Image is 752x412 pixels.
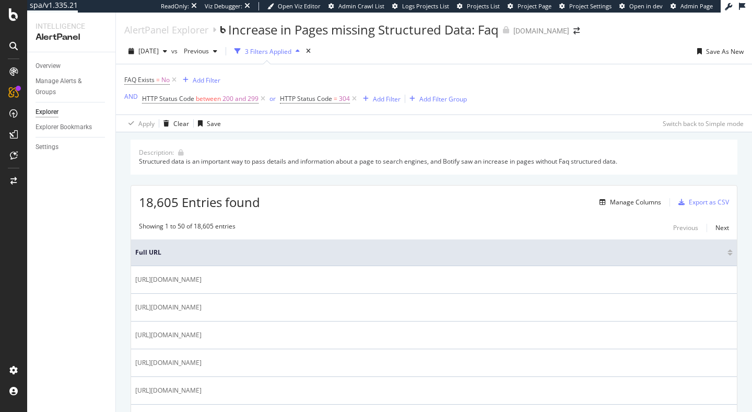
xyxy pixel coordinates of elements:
[392,2,449,10] a: Logs Projects List
[36,61,61,72] div: Overview
[139,157,729,166] div: Structured data is an important way to pass details and information about a page to search engine...
[334,94,337,103] span: =
[339,91,350,106] span: 304
[278,2,321,10] span: Open Viz Editor
[196,94,221,103] span: between
[36,142,108,153] a: Settings
[207,119,221,128] div: Save
[159,115,189,132] button: Clear
[193,76,220,85] div: Add Filter
[373,95,401,104] div: Add Filter
[135,248,725,257] span: Full URL
[36,107,108,118] a: Explorer
[135,358,202,368] span: [URL][DOMAIN_NAME]
[124,91,138,101] button: AND
[180,47,209,55] span: Previous
[36,31,107,43] div: AlertPanel
[659,115,744,132] button: Switch back to Simple mode
[222,91,258,106] span: 200 and 299
[280,94,332,103] span: HTTP Status Code
[124,75,155,84] span: FAQ Exists
[173,119,189,128] div: Clear
[135,330,202,340] span: [URL][DOMAIN_NAME]
[693,43,744,60] button: Save As New
[36,21,107,31] div: Intelligence
[124,43,171,60] button: [DATE]
[559,2,612,10] a: Project Settings
[124,92,138,101] div: AND
[359,93,401,105] button: Add Filter
[610,198,661,207] div: Manage Columns
[179,74,220,86] button: Add Filter
[267,2,321,10] a: Open Viz Editor
[36,107,58,118] div: Explorer
[338,2,384,10] span: Admin Crawl List
[230,43,304,60] button: 3 Filters Applied
[161,2,189,10] div: ReadOnly:
[673,223,698,232] div: Previous
[619,2,663,10] a: Open in dev
[180,43,221,60] button: Previous
[156,75,160,84] span: =
[715,222,729,234] button: Next
[715,223,729,232] div: Next
[673,222,698,234] button: Previous
[402,2,449,10] span: Logs Projects List
[518,2,551,10] span: Project Page
[228,21,499,39] div: Increase in Pages missing Structured Data: Faq
[629,2,663,10] span: Open in dev
[36,61,108,72] a: Overview
[674,194,729,211] button: Export as CSV
[269,94,276,104] button: or
[304,46,313,56] div: times
[419,95,467,104] div: Add Filter Group
[36,76,108,98] a: Manage Alerts & Groups
[36,122,92,133] div: Explorer Bookmarks
[124,24,208,36] a: AlertPanel Explorer
[139,148,174,157] div: Description:
[171,47,180,55] span: vs
[139,193,260,211] span: 18,605 Entries found
[36,122,108,133] a: Explorer Bookmarks
[573,27,580,35] div: arrow-right-arrow-left
[457,2,500,10] a: Projects List
[467,2,500,10] span: Projects List
[508,2,551,10] a: Project Page
[161,73,170,87] span: No
[671,2,713,10] a: Admin Page
[663,119,744,128] div: Switch back to Simple mode
[138,47,159,55] span: 2025 Aug. 12th
[328,2,384,10] a: Admin Crawl List
[569,2,612,10] span: Project Settings
[139,222,236,234] div: Showing 1 to 50 of 18,605 entries
[135,385,202,396] span: [URL][DOMAIN_NAME]
[245,47,291,56] div: 3 Filters Applied
[595,196,661,209] button: Manage Columns
[405,93,467,105] button: Add Filter Group
[689,198,729,207] div: Export as CSV
[36,142,58,153] div: Settings
[138,119,155,128] div: Apply
[680,2,713,10] span: Admin Page
[135,274,202,285] span: [URL][DOMAIN_NAME]
[513,26,569,36] div: [DOMAIN_NAME]
[205,2,242,10] div: Viz Debugger:
[135,302,202,313] span: [URL][DOMAIN_NAME]
[706,47,744,56] div: Save As New
[194,115,221,132] button: Save
[124,115,155,132] button: Apply
[142,94,194,103] span: HTTP Status Code
[36,76,98,98] div: Manage Alerts & Groups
